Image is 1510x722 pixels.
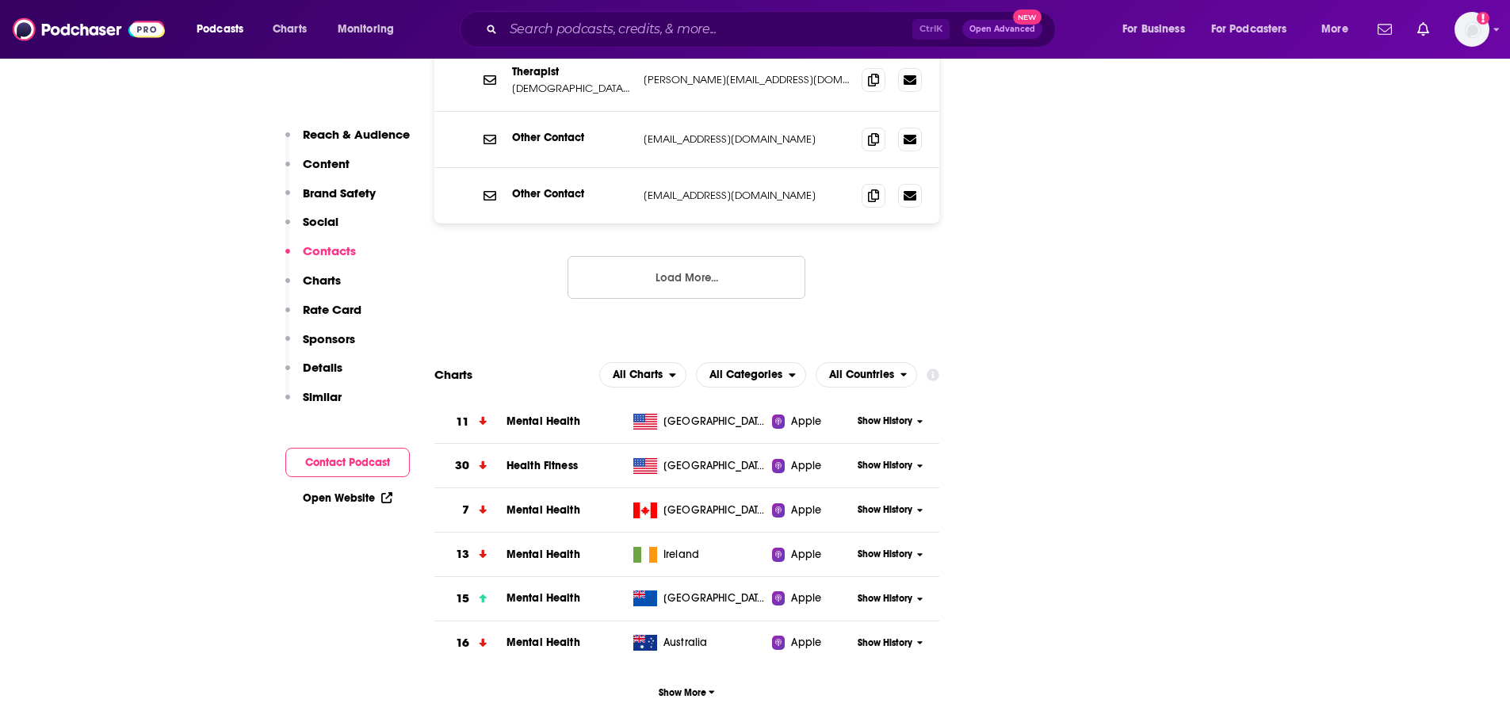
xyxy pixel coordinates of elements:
button: Reach & Audience [285,127,410,156]
h2: Categories [696,362,806,388]
span: Ctrl K [912,19,950,40]
p: Other Contact [512,131,631,144]
button: Open AdvancedNew [962,20,1042,39]
a: Apple [772,547,852,563]
a: Apple [772,414,852,430]
button: Show More [434,678,940,707]
a: Show notifications dropdown [1371,16,1398,43]
h2: Platforms [599,362,686,388]
a: 30 [434,444,507,487]
p: Brand Safety [303,185,376,201]
img: User Profile [1455,12,1489,47]
button: open menu [1310,17,1368,42]
p: Social [303,214,338,229]
h3: 13 [456,545,469,563]
img: Podchaser - Follow, Share and Rate Podcasts [13,14,165,44]
a: 13 [434,533,507,576]
span: New Zealand [663,590,766,606]
p: Rate Card [303,302,361,317]
button: Rate Card [285,302,361,331]
button: Details [285,360,342,389]
button: open menu [1111,17,1205,42]
span: Show History [858,414,912,428]
span: For Podcasters [1211,18,1287,40]
button: Show History [852,459,928,472]
h2: Countries [816,362,918,388]
span: Show More [659,687,715,698]
span: United States [663,414,766,430]
span: More [1321,18,1348,40]
span: Apple [791,502,821,518]
p: Other Contact [512,187,631,201]
p: Similar [303,389,342,404]
a: [GEOGRAPHIC_DATA] [627,458,772,474]
p: Contacts [303,243,356,258]
button: Similar [285,389,342,418]
span: Show History [858,592,912,605]
p: Therapist [512,65,631,78]
span: All Categories [709,369,782,380]
span: Apple [791,590,821,606]
button: open menu [696,362,806,388]
button: Sponsors [285,331,355,361]
button: Show History [852,503,928,517]
a: 7 [434,488,507,532]
span: Open Advanced [969,25,1035,33]
a: Show notifications dropdown [1411,16,1435,43]
button: open menu [185,17,264,42]
h3: 11 [456,413,469,431]
p: Reach & Audience [303,127,410,142]
p: Charts [303,273,341,288]
a: [GEOGRAPHIC_DATA] [627,502,772,518]
a: [GEOGRAPHIC_DATA] [627,590,772,606]
span: For Business [1122,18,1185,40]
input: Search podcasts, credits, & more... [503,17,912,42]
button: Charts [285,273,341,302]
a: 15 [434,577,507,621]
a: Health Fitness [507,459,578,472]
button: open menu [816,362,918,388]
span: All Countries [829,369,894,380]
span: Charts [273,18,307,40]
p: [EMAIL_ADDRESS][DOMAIN_NAME] [644,132,850,146]
button: Content [285,156,350,185]
span: Show History [858,636,912,650]
p: Content [303,156,350,171]
span: Apple [791,635,821,651]
button: Show History [852,592,928,605]
h3: 16 [456,634,469,652]
a: Ireland [627,547,772,563]
h3: 15 [456,590,469,608]
button: open menu [599,362,686,388]
span: United States [663,458,766,474]
a: Australia [627,635,772,651]
a: Mental Health [507,591,580,605]
span: Monitoring [338,18,394,40]
p: [EMAIL_ADDRESS][DOMAIN_NAME] [644,189,850,202]
h2: Charts [434,367,472,382]
h3: 30 [455,457,469,475]
button: Show History [852,636,928,650]
button: Load More... [568,256,805,299]
a: Mental Health [507,548,580,561]
a: Mental Health [507,414,580,428]
a: Mental Health [507,636,580,649]
svg: Add a profile image [1477,12,1489,25]
p: [PERSON_NAME][EMAIL_ADDRESS][DOMAIN_NAME] [644,73,850,86]
a: Mental Health [507,503,580,517]
button: Brand Safety [285,185,376,215]
a: 16 [434,621,507,665]
a: Apple [772,635,852,651]
div: Search podcasts, credits, & more... [475,11,1071,48]
a: Apple [772,458,852,474]
button: Social [285,214,338,243]
span: Show History [858,459,912,472]
button: Contact Podcast [285,448,410,477]
span: Logged in as aci-podcast [1455,12,1489,47]
a: Open Website [303,491,392,505]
